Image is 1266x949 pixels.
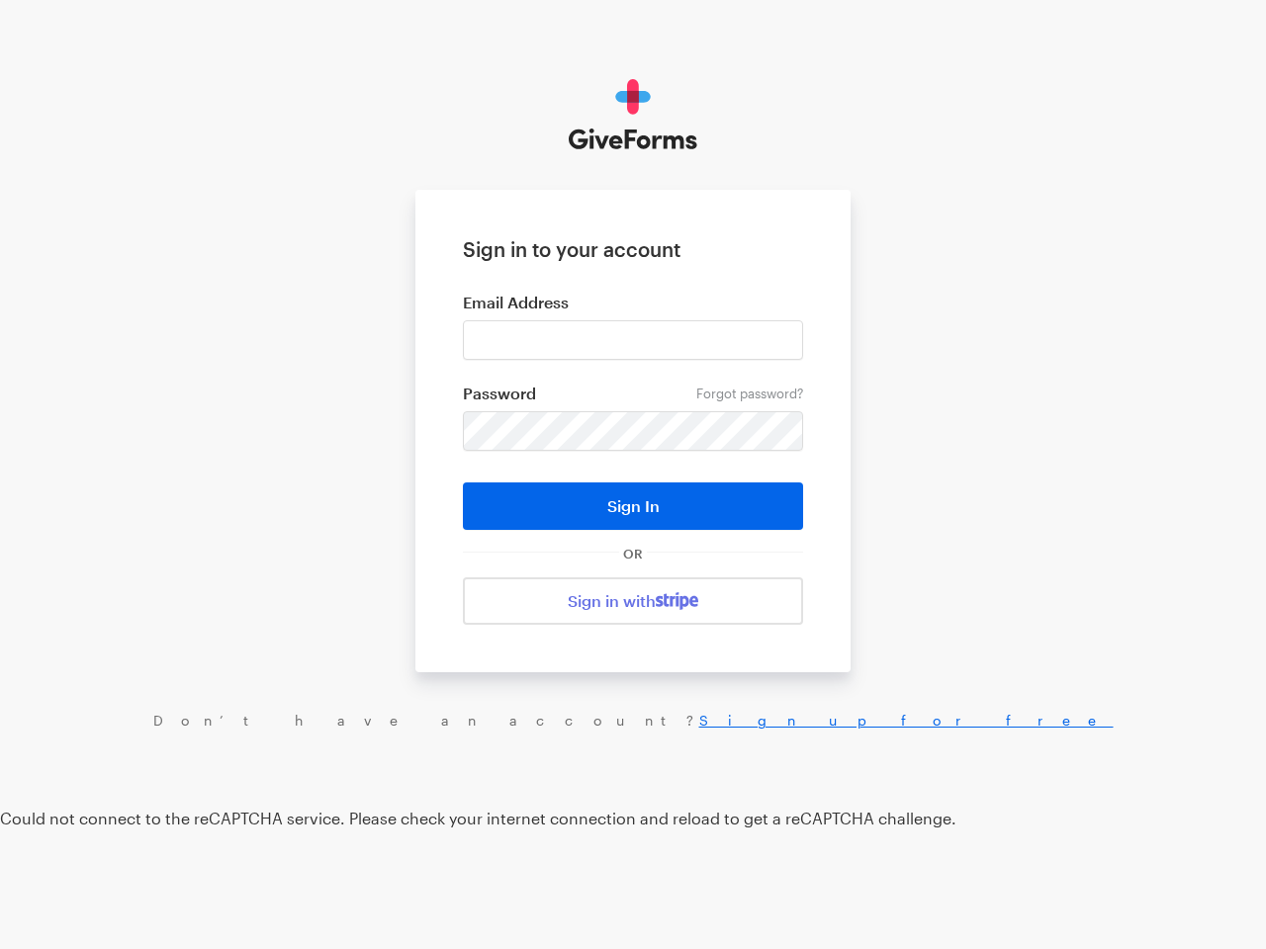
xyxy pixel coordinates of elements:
[463,293,803,312] label: Email Address
[463,237,803,261] h1: Sign in to your account
[20,712,1246,730] div: Don’t have an account?
[699,712,1114,729] a: Sign up for free
[463,577,803,625] a: Sign in with
[696,386,803,401] a: Forgot password?
[569,79,698,150] img: GiveForms
[463,482,803,530] button: Sign In
[656,592,698,610] img: stripe-07469f1003232ad58a8838275b02f7af1ac9ba95304e10fa954b414cd571f63b.svg
[463,384,803,403] label: Password
[619,546,647,561] span: OR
